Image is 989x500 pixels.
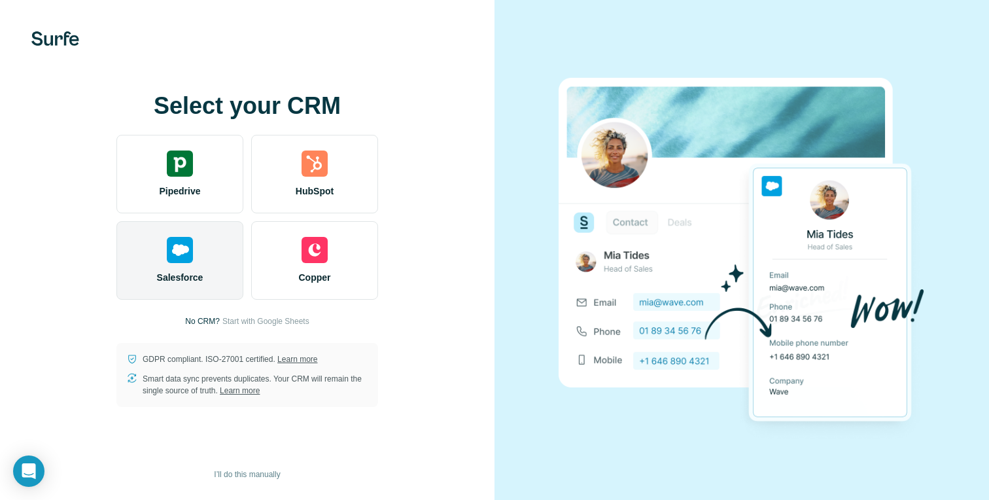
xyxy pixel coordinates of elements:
[143,373,368,397] p: Smart data sync prevents duplicates. Your CRM will remain the single source of truth.
[299,271,331,284] span: Copper
[302,151,328,177] img: hubspot's logo
[157,271,203,284] span: Salesforce
[116,93,378,119] h1: Select your CRM
[559,56,925,444] img: SALESFORCE image
[167,151,193,177] img: pipedrive's logo
[159,185,200,198] span: Pipedrive
[277,355,317,364] a: Learn more
[302,237,328,263] img: copper's logo
[13,455,44,487] div: Open Intercom Messenger
[222,315,309,327] button: Start with Google Sheets
[31,31,79,46] img: Surfe's logo
[205,465,289,484] button: I’ll do this manually
[185,315,220,327] p: No CRM?
[296,185,334,198] span: HubSpot
[143,353,317,365] p: GDPR compliant. ISO-27001 certified.
[214,469,280,480] span: I’ll do this manually
[167,237,193,263] img: salesforce's logo
[220,386,260,395] a: Learn more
